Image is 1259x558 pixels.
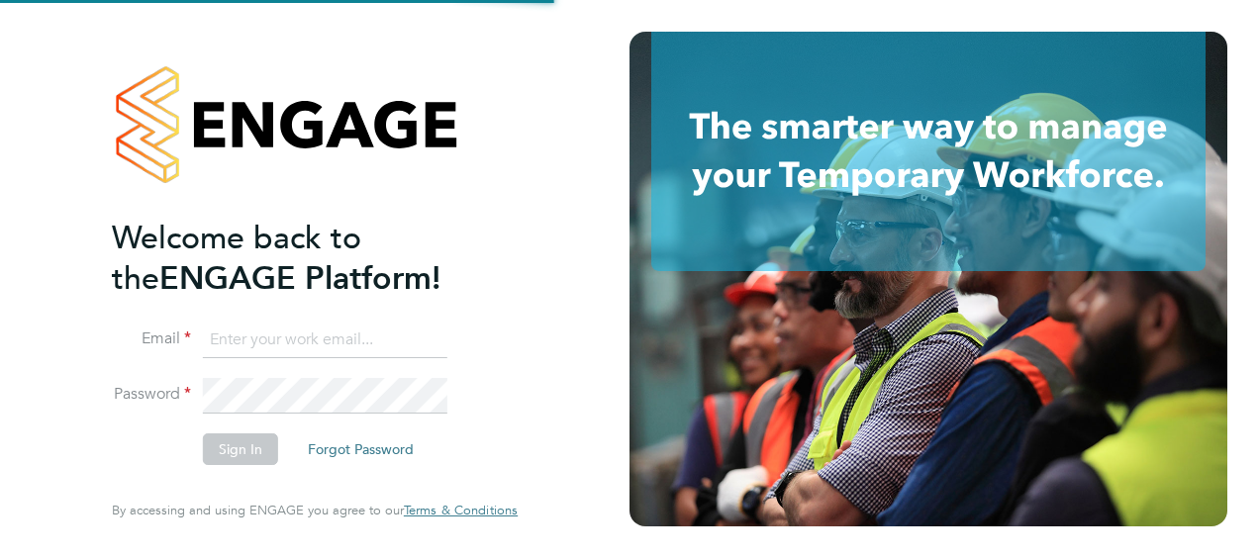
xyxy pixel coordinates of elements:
label: Email [112,328,191,349]
label: Password [112,384,191,405]
span: Terms & Conditions [404,502,518,518]
a: Terms & Conditions [404,503,518,518]
button: Sign In [203,433,278,465]
span: By accessing and using ENGAGE you agree to our [112,502,518,518]
span: Welcome back to the [112,219,361,298]
input: Enter your work email... [203,323,447,358]
h2: ENGAGE Platform! [112,218,498,299]
button: Forgot Password [292,433,430,465]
